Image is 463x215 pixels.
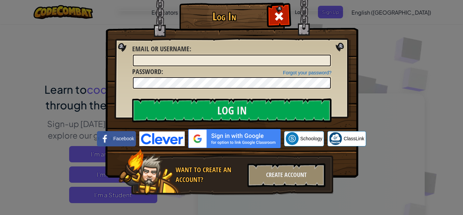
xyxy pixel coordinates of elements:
div: Want to create an account? [176,165,243,184]
img: schoology.png [286,132,299,145]
span: Schoology [300,135,322,142]
img: gplus_sso_button2.svg [188,129,281,148]
label: : [132,67,163,77]
h1: Log In [181,11,267,22]
span: Facebook [113,135,134,142]
span: Password [132,67,161,76]
span: ClassLink [344,135,364,142]
span: Email or Username [132,44,189,53]
input: Log In [132,98,331,122]
img: clever-logo-blue.png [139,131,185,146]
div: Create Account [247,163,325,187]
img: facebook_small.png [99,132,112,145]
label: : [132,44,191,54]
a: Forgot your password? [283,70,331,75]
img: classlink-logo-small.png [329,132,342,145]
